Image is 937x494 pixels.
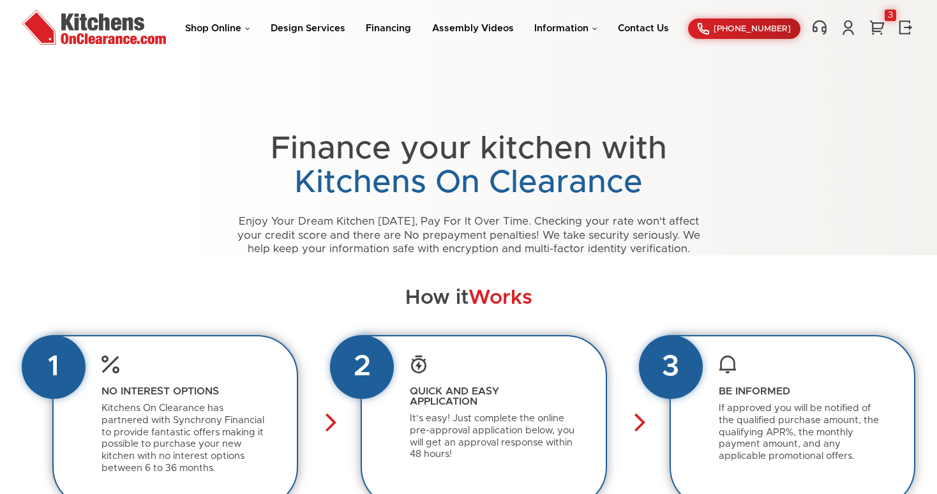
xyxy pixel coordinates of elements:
h1: Finance your kitchen with [22,132,915,199]
img: no interest [719,356,737,373]
h2: How it [22,287,915,310]
h3: Be Informed [719,386,790,396]
span: Kitchens On Clearance [294,167,643,198]
div: 1 [22,335,86,399]
p: If approved you will be notified of the qualified purchase amount, the qualifying APR%, the month... [719,403,885,463]
p: It's easy! Just complete the online pre-approval application below, you will get an approval resp... [410,413,576,461]
img: Kitchens On Clearance [22,10,166,45]
img: no interest [101,356,119,373]
p: Kitchens On Clearance has partnered with Synchrony Financial to provide fantastic offers making i... [101,403,268,475]
a: Design Services [271,24,345,33]
div: 2 [330,335,394,399]
a: Financing [366,24,411,33]
div: 3 [885,10,896,21]
h3: Quick and Easy Application [410,386,499,407]
a: Assembly Videos [432,24,514,33]
span: [PHONE_NUMBER] [714,25,791,33]
a: Information [534,24,597,33]
div: 3 [639,335,703,399]
h3: No Interest Options [101,386,219,396]
a: 3 [867,19,887,36]
p: Enjoy Your Dream Kitchen [DATE], Pay For It Over Time. Checking your rate won't affect your credi... [226,214,711,255]
a: Contact Us [618,24,669,33]
img: no interest [410,356,428,373]
a: [PHONE_NUMBER] [688,19,800,39]
span: Works [468,288,532,308]
a: Shop Online [185,24,250,33]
